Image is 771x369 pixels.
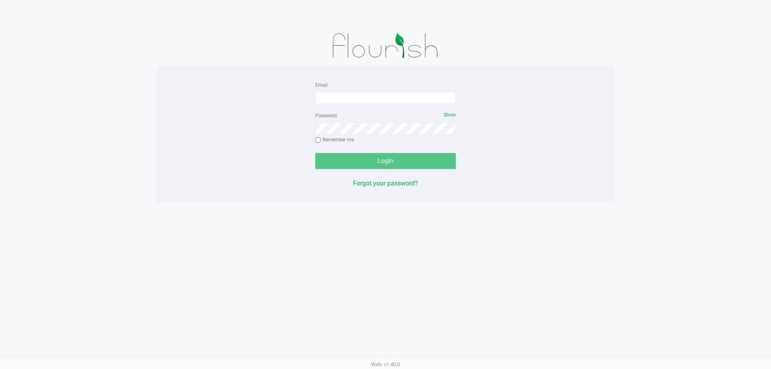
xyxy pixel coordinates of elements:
span: Show [444,112,456,118]
label: Email [315,82,328,89]
button: Forgot your password? [353,179,418,188]
label: Password [315,112,337,119]
input: Remember me [315,137,321,143]
label: Remember me [315,136,354,143]
span: Web: v1.40.0 [371,361,400,367]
